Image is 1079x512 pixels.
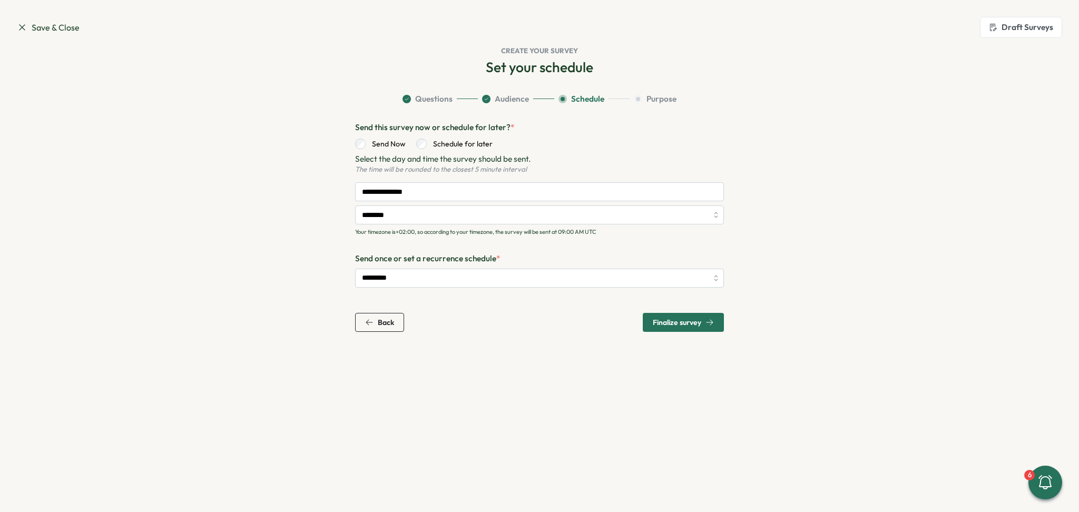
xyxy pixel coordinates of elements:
[653,319,701,326] span: Finalize survey
[415,93,453,105] span: Questions
[355,253,724,264] p: Send once or set a recurrence schedule
[643,313,724,332] button: Finalize survey
[17,46,1062,56] h1: Create your survey
[366,139,406,149] label: Send Now
[486,58,593,76] h2: Set your schedule
[355,122,724,133] p: Send this survey now or schedule for later?
[1024,470,1035,480] div: 6
[980,17,1062,38] button: Draft Surveys
[355,313,404,332] button: Back
[558,93,630,105] button: Schedule
[403,93,478,105] button: Questions
[646,93,676,105] span: Purpose
[427,139,493,149] label: Schedule for later
[355,153,724,165] p: Select the day and time the survey should be sent.
[571,93,604,105] span: Schedule
[355,165,724,174] p: The time will be rounded to the closest 5 minute interval
[495,93,529,105] span: Audience
[17,21,80,34] a: Save & Close
[378,319,394,326] span: Back
[634,93,676,105] button: Purpose
[355,229,724,235] p: Your timezone is +02:00 , so according to your timezone, the survey will be sent at 09:00 AM UTC
[482,93,554,105] button: Audience
[1028,466,1062,499] button: 6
